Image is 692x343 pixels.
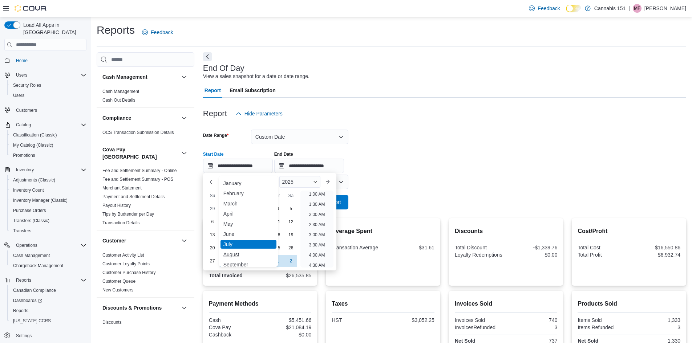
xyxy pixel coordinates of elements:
[102,168,177,173] span: Fee and Settlement Summary - Online
[631,317,680,323] div: 1,333
[102,319,122,325] span: Discounts
[180,303,189,312] button: Discounts & Promotions
[13,152,35,158] span: Promotions
[233,106,286,121] button: Hide Parameters
[102,194,165,199] a: Payment and Settlement Details
[220,230,276,238] div: June
[102,270,156,275] a: Customer Purchase History
[644,4,686,13] p: [PERSON_NAME]
[455,324,505,330] div: InvoicesRefunded
[10,216,52,225] a: Transfers (Classic)
[180,73,189,81] button: Cash Management
[16,167,34,173] span: Inventory
[205,83,221,98] span: Report
[102,304,178,311] button: Discounts & Promotions
[7,185,89,195] button: Inventory Count
[10,286,59,295] a: Canadian Compliance
[102,194,165,200] span: Payment and Settlement Details
[13,276,34,285] button: Reports
[279,176,321,188] div: Button. Open the year selector. 2025 is currently selected.
[272,242,284,254] div: day-25
[203,109,227,118] h3: Report
[97,23,135,37] h1: Reports
[285,190,297,201] div: Sa
[102,114,178,122] button: Compliance
[13,93,24,98] span: Users
[203,73,309,80] div: View a sales snapshot for a date or date range.
[139,25,176,40] a: Feedback
[13,331,86,340] span: Settings
[102,253,144,258] a: Customer Activity List
[220,240,276,249] div: July
[7,295,89,306] a: Dashboards
[7,316,89,326] button: [US_STATE] CCRS
[10,196,86,205] span: Inventory Manager (Classic)
[272,229,284,241] div: day-18
[207,190,218,201] div: Su
[97,251,194,297] div: Customer
[180,114,189,122] button: Compliance
[180,236,189,245] button: Customer
[102,220,139,225] a: Transaction Details
[285,229,297,241] div: day-19
[207,255,218,267] div: day-27
[272,255,284,267] div: day-1
[207,229,218,241] div: day-13
[220,260,276,269] div: September
[102,279,135,284] a: Customer Queue
[102,287,133,293] span: New Customers
[97,166,194,230] div: Cova Pay [GEOGRAPHIC_DATA]
[13,331,35,340] a: Settings
[244,110,283,117] span: Hide Parameters
[285,242,297,254] div: day-26
[209,332,259,338] div: Cashback
[7,90,89,101] button: Users
[13,218,49,224] span: Transfers (Classic)
[7,226,89,236] button: Transfers
[332,245,381,250] div: Transaction Average
[526,1,563,16] a: Feedback
[13,187,44,193] span: Inventory Count
[10,141,86,150] span: My Catalog (Classic)
[10,317,54,325] a: [US_STATE] CCRS
[10,306,31,315] a: Reports
[207,242,218,254] div: day-20
[455,227,558,236] h2: Discounts
[455,317,505,323] div: Invoices Sold
[209,273,243,278] strong: Total Invoiced
[220,220,276,228] div: May
[272,190,284,201] div: Fr
[13,106,40,115] a: Customers
[10,141,56,150] a: My Catalog (Classic)
[385,317,434,323] div: $3,052.25
[262,324,311,330] div: $21,084.19
[13,318,51,324] span: [US_STATE] CCRS
[332,299,434,308] h2: Taxes
[10,251,53,260] a: Cash Management
[209,324,259,330] div: Cova Pay
[285,203,297,215] div: day-5
[7,261,89,271] button: Chargeback Management
[203,132,229,138] label: Date Range
[507,317,557,323] div: 740
[16,58,28,64] span: Home
[10,296,45,305] a: Dashboards
[102,176,173,182] span: Fee and Settlement Summary - POS
[102,287,133,293] a: New Customers
[578,227,680,236] h2: Cost/Profit
[7,250,89,261] button: Cash Management
[578,299,680,308] h2: Products Sold
[13,241,86,250] span: Operations
[385,245,434,250] div: $31.61
[13,228,31,234] span: Transfers
[102,237,178,244] button: Customer
[13,121,34,129] button: Catalog
[102,252,144,258] span: Customer Activity List
[306,241,328,249] li: 3:30 AM
[594,4,626,13] p: Cannabis 151
[274,159,344,173] input: Press the down key to open a popover containing a calendar.
[13,308,28,314] span: Reports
